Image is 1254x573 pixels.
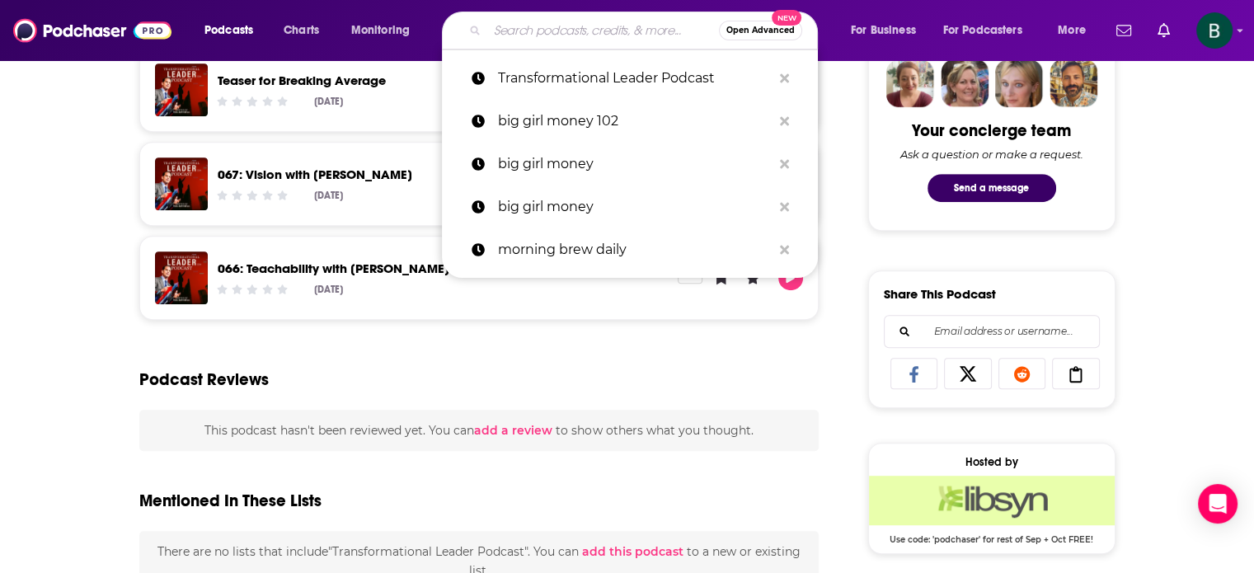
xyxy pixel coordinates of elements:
div: [DATE] [314,190,343,201]
p: morning brew daily [498,228,772,271]
a: big girl money [442,186,818,228]
a: morning brew daily [442,228,818,271]
div: Search podcasts, credits, & more... [458,12,834,49]
h3: Share This Podcast [884,286,996,302]
img: Podchaser - Follow, Share and Rate Podcasts [13,15,171,46]
img: User Profile [1196,12,1233,49]
div: Community Rating: 0 out of 5 [214,283,289,295]
span: Charts [284,19,319,42]
div: [DATE] [314,96,343,107]
img: 066: Teachability with John Maxwell [155,251,208,304]
a: Transformational Leader Podcast [442,57,818,100]
span: More [1058,19,1086,42]
span: Open Advanced [726,26,795,35]
input: Search podcasts, credits, & more... [487,17,719,44]
button: add a review [474,421,552,439]
div: Your concierge team [912,120,1071,141]
button: Send a message [928,174,1056,202]
button: open menu [340,17,431,44]
a: Libsyn Deal: Use code: 'podchaser' for rest of Sep + Oct FREE! [869,476,1115,543]
span: New [772,10,801,26]
a: Copy Link [1052,358,1100,389]
button: Bookmark Episode [709,265,734,290]
div: Ask a question or make a request. [900,148,1083,161]
a: Share on Facebook [890,358,938,389]
input: Email address or username... [898,316,1086,347]
img: Jules Profile [995,59,1043,107]
a: Share on Reddit [998,358,1046,389]
span: Monitoring [351,19,410,42]
button: open menu [839,17,937,44]
img: Barbara Profile [941,59,989,107]
span: Logged in as betsy46033 [1196,12,1233,49]
a: Charts [273,17,329,44]
button: open menu [932,17,1046,44]
a: Show notifications dropdown [1110,16,1138,45]
div: Hosted by [869,455,1115,469]
h2: Mentioned In These Lists [139,491,322,511]
a: 067: Vision with Martin Luther King, Jr. [218,167,412,182]
a: big girl money [442,143,818,186]
img: Libsyn Deal: Use code: 'podchaser' for rest of Sep + Oct FREE! [869,476,1115,525]
div: Community Rating: 0 out of 5 [214,95,289,107]
img: Teaser for Breaking Average [155,63,208,116]
div: Search followers [884,315,1100,348]
p: big girl money 102 [498,100,772,143]
img: 067: Vision with Martin Luther King, Jr. [155,157,208,210]
a: 066: Teachability with John Maxwell [218,261,449,276]
img: Sydney Profile [886,59,934,107]
span: For Podcasters [943,19,1022,42]
a: big girl money 102 [442,100,818,143]
button: Show profile menu [1196,12,1233,49]
a: Show notifications dropdown [1151,16,1177,45]
span: Podcasts [204,19,253,42]
button: open menu [193,17,275,44]
img: Jon Profile [1050,59,1097,107]
div: Open Intercom Messenger [1198,484,1238,524]
div: [DATE] [314,284,343,295]
span: This podcast hasn't been reviewed yet. You can to show others what you thought. [204,423,753,438]
h3: Podcast Reviews [139,369,269,390]
span: Use code: 'podchaser' for rest of Sep + Oct FREE! [869,525,1115,545]
button: open menu [1046,17,1106,44]
div: Community Rating: 0 out of 5 [214,189,289,201]
a: Teaser for Breaking Average [218,73,386,88]
span: add this podcast [582,544,683,559]
span: For Business [851,19,916,42]
button: Leave a Rating [740,265,765,290]
p: big girl money [498,143,772,186]
button: Open AdvancedNew [719,21,802,40]
p: Transformational Leader Podcast [498,57,772,100]
a: Share on X/Twitter [944,358,992,389]
p: big girl money [498,186,772,228]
